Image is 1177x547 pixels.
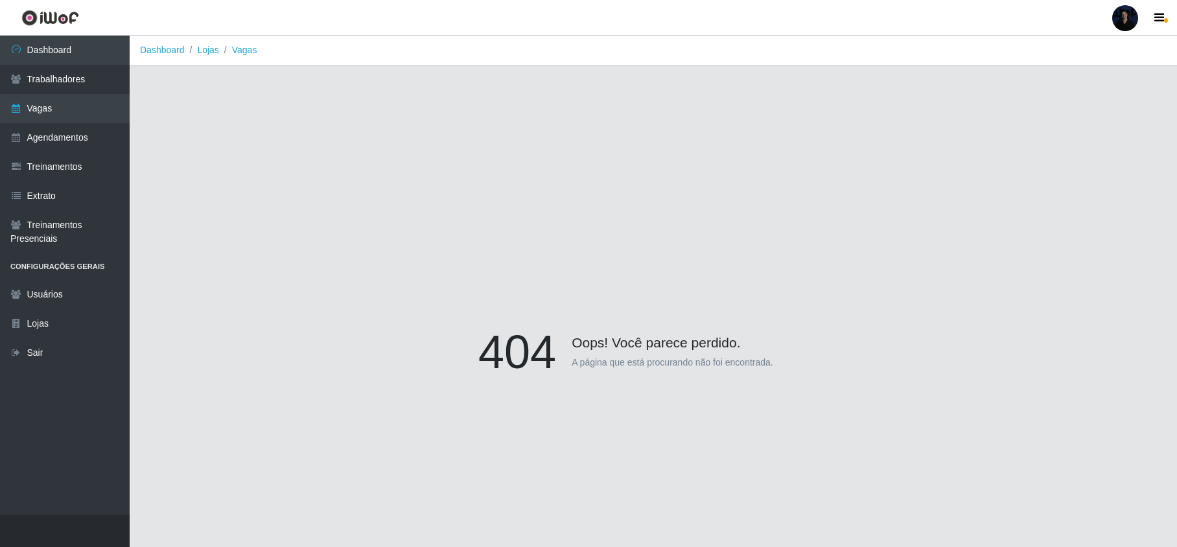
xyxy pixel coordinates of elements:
[197,45,218,55] a: Lojas
[572,356,773,369] p: A página que está procurando não foi encontrada.
[140,45,185,55] a: Dashboard
[232,45,257,55] a: Vagas
[130,36,1177,65] nav: breadcrumb
[478,324,828,351] h4: Oops! Você parece perdido.
[21,10,79,26] img: CoreUI Logo
[478,324,556,380] h1: 404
